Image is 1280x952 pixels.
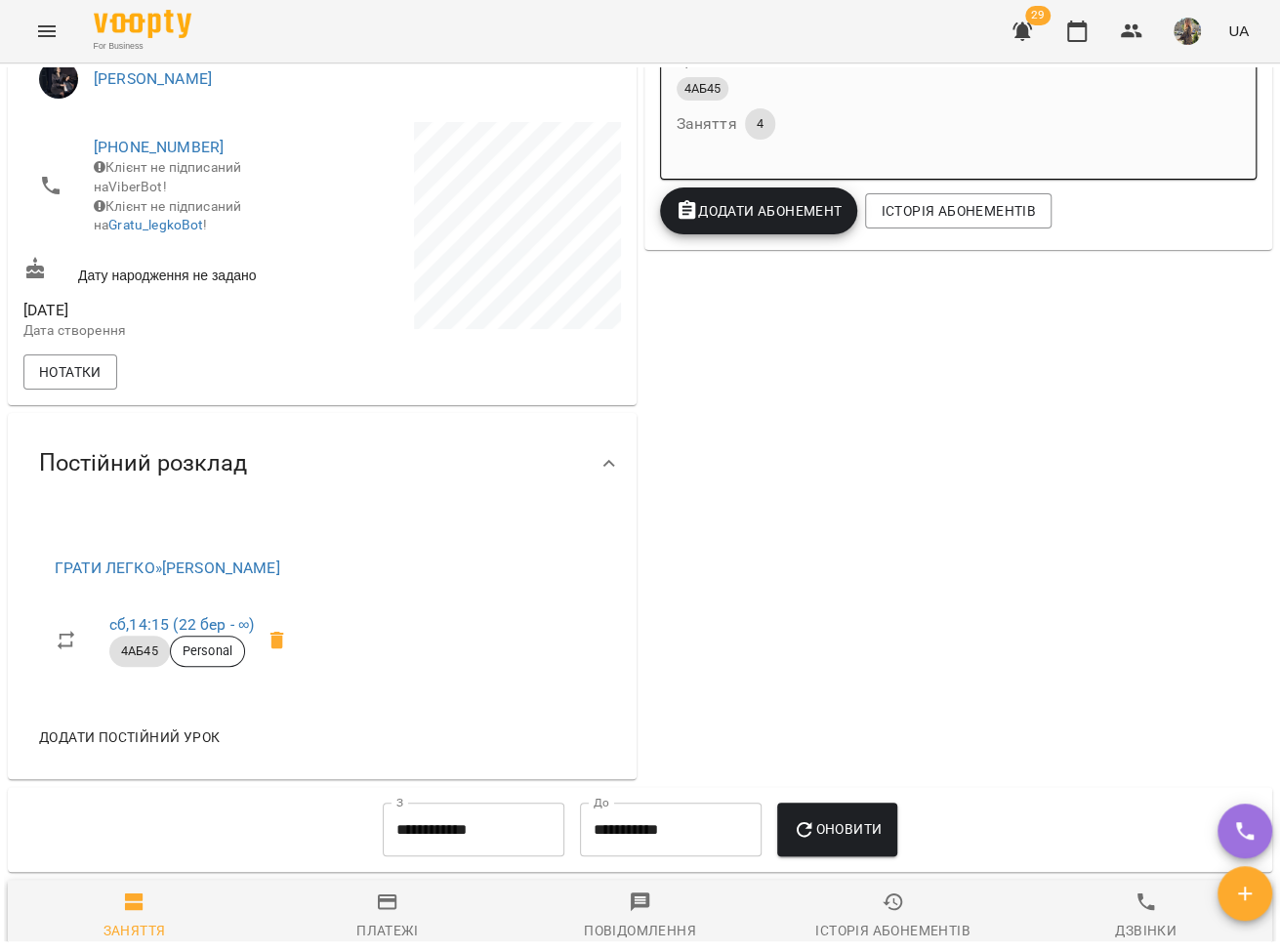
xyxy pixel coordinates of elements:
[94,69,212,88] a: [PERSON_NAME]
[777,803,897,857] button: Оновити
[94,138,224,156] a: [PHONE_NUMBER]
[676,199,843,223] span: Додати Абонемент
[356,919,418,942] div: Платежі
[745,115,775,133] span: 4
[109,642,170,660] span: 4АБ45
[109,615,254,634] a: сб,14:15 (22 бер - ∞)
[39,725,220,749] span: Додати постійний урок
[39,448,247,478] span: Постійний розклад
[1174,18,1201,45] img: d95d3a1f5a58f9939815add2f0358ac8.jpg
[20,253,322,289] div: Дату народження не задано
[677,80,728,98] span: 4АБ45
[677,110,737,138] h6: Заняття
[23,354,117,390] button: Нотатки
[94,10,191,38] img: Voopty Logo
[103,919,166,942] div: Заняття
[23,321,318,341] p: Дата створення
[1025,6,1051,25] span: 29
[55,559,280,577] a: ГРАТИ ЛЕГКО»[PERSON_NAME]
[815,919,970,942] div: Історія абонементів
[881,199,1035,223] span: Історія абонементів
[23,8,70,55] button: Menu
[94,198,241,233] span: Клієнт не підписаний на !
[793,817,882,841] span: Оновити
[1228,21,1249,41] span: UA
[1115,919,1177,942] div: Дзвінки
[1220,13,1257,49] button: UA
[171,642,244,660] span: Personal
[865,193,1051,228] button: Історія абонементів
[39,60,78,99] img: Олена САФРОНОВА-СМИРНОВА
[94,159,241,194] span: Клієнт не підписаний на ViberBot!
[584,919,696,942] div: Повідомлення
[31,720,227,755] button: Додати постійний урок
[23,299,318,322] span: [DATE]
[660,187,858,234] button: Додати Абонемент
[8,413,637,514] div: Постійний розклад
[108,217,203,232] a: Gratu_legkoBot
[39,360,102,384] span: Нотатки
[254,617,301,664] span: Видалити приватний урок Олена Сафронова-Смирнова сб 14:15 клієнта Радченко Вероніка
[94,40,191,53] span: For Business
